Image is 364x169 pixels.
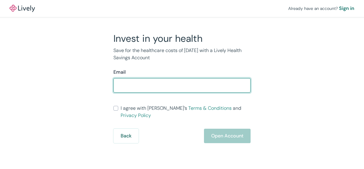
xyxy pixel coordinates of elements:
[121,105,251,119] span: I agree with [PERSON_NAME]’s and
[113,69,126,76] label: Email
[113,47,251,61] p: Save for the healthcare costs of [DATE] with a Lively Health Savings Account
[10,5,35,12] a: LivelyLively
[339,5,354,12] a: Sign in
[121,112,151,118] a: Privacy Policy
[10,5,35,12] img: Lively
[188,105,232,111] a: Terms & Conditions
[113,32,251,45] h2: Invest in your health
[113,129,139,143] button: Back
[288,5,354,12] div: Already have an account?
